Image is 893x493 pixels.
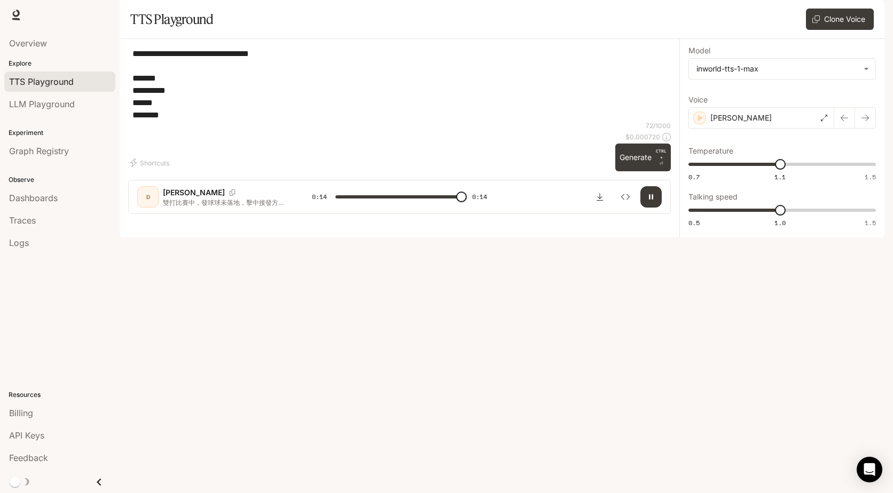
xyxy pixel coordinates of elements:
div: inworld-tts-1-max [696,63,858,74]
div: inworld-tts-1-max [689,59,875,79]
span: 1.1 [774,172,786,181]
button: Copy Voice ID [225,189,240,196]
span: 0:14 [472,192,487,202]
p: Voice [688,96,708,104]
button: Shortcuts [128,154,174,171]
button: GenerateCTRL +⏎ [615,144,671,171]
span: 0.7 [688,172,700,181]
p: 雙打比賽中，發球球未落地，擊中接發方的球拍（手持球拍但尚未擊球）。應判： 1. 發球失誤 2. 發球員直接得分 3. 重發球 4. 接發方得分 [163,198,286,207]
button: Inspect [615,186,636,208]
span: 1.5 [865,172,876,181]
span: 1.5 [865,218,876,227]
span: 0.5 [688,218,700,227]
button: Clone Voice [806,9,874,30]
p: [PERSON_NAME] [163,187,225,198]
p: Model [688,47,710,54]
h1: TTS Playground [130,9,213,30]
div: Open Intercom Messenger [857,457,882,482]
span: 1.0 [774,218,786,227]
p: 72 / 1000 [646,121,671,130]
span: 0:14 [312,192,327,202]
button: Download audio [589,186,610,208]
p: [PERSON_NAME] [710,113,772,123]
p: Temperature [688,147,733,155]
p: ⏎ [656,148,667,167]
div: D [139,188,156,205]
p: CTRL + [656,148,667,161]
p: Talking speed [688,193,738,201]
